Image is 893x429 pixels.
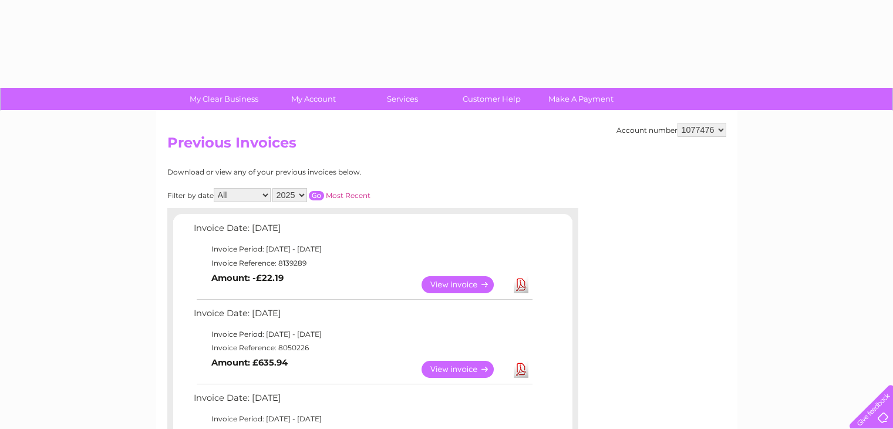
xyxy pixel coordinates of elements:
td: Invoice Date: [DATE] [191,390,534,412]
td: Invoice Period: [DATE] - [DATE] [191,327,534,341]
div: Download or view any of your previous invoices below. [167,168,476,176]
b: Amount: -£22.19 [211,273,284,283]
td: Invoice Period: [DATE] - [DATE] [191,412,534,426]
td: Invoice Date: [DATE] [191,220,534,242]
b: Amount: £635.94 [211,357,288,368]
div: Account number [616,123,726,137]
td: Invoice Date: [DATE] [191,306,534,327]
a: Download [514,361,528,378]
div: Filter by date [167,188,476,202]
a: My Account [265,88,362,110]
a: View [422,361,508,378]
a: Services [354,88,451,110]
a: My Clear Business [176,88,272,110]
td: Invoice Reference: 8050226 [191,341,534,355]
a: View [422,276,508,293]
a: Most Recent [326,191,370,200]
h2: Previous Invoices [167,135,726,157]
a: Customer Help [443,88,540,110]
a: Make A Payment [533,88,629,110]
td: Invoice Period: [DATE] - [DATE] [191,242,534,256]
a: Download [514,276,528,293]
td: Invoice Reference: 8139289 [191,256,534,270]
